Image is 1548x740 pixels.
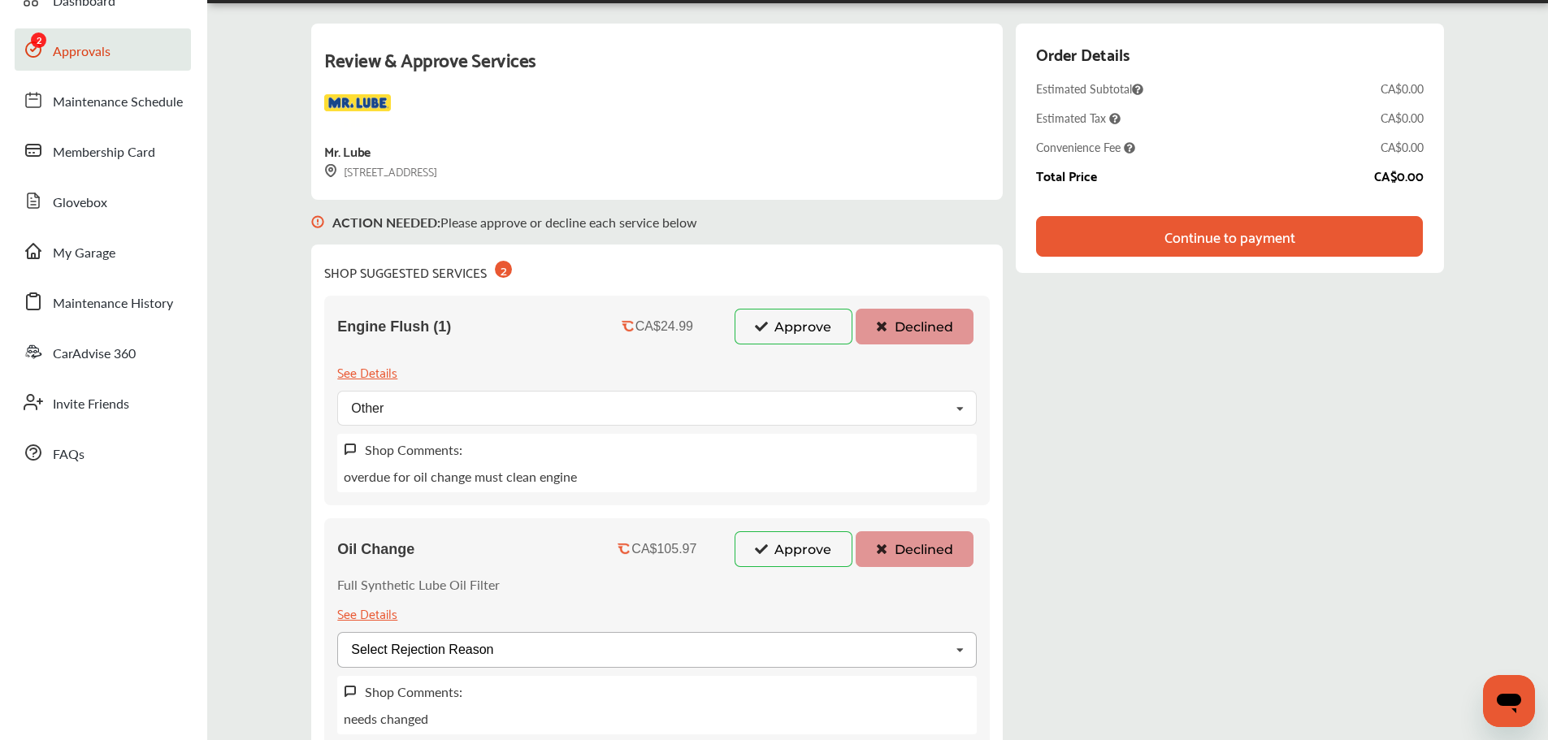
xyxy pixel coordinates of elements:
[344,443,357,457] img: svg+xml;base64,PHN2ZyB3aWR0aD0iMTYiIGhlaWdodD0iMTciIHZpZXdCb3g9IjAgMCAxNiAxNyIgZmlsbD0ibm9uZSIgeG...
[332,213,697,232] p: Please approve or decline each service below
[337,318,451,335] span: Engine Flush (1)
[15,129,191,171] a: Membership Card
[53,394,129,415] span: Invite Friends
[324,140,370,162] div: Mr. Lube
[324,162,437,180] div: [STREET_ADDRESS]
[324,43,990,94] div: Review & Approve Services
[351,402,384,415] div: Other
[337,541,414,558] span: Oil Change
[344,685,357,699] img: svg+xml;base64,PHN2ZyB3aWR0aD0iMTYiIGhlaWdodD0iMTciIHZpZXdCb3g9IjAgMCAxNiAxNyIgZmlsbD0ibm9uZSIgeG...
[15,230,191,272] a: My Garage
[1036,110,1121,126] span: Estimated Tax
[15,280,191,322] a: Maintenance History
[856,309,973,344] button: Declined
[53,193,107,214] span: Glovebox
[1483,675,1535,727] iframe: Button to launch messaging window
[53,41,111,63] span: Approvals
[324,164,337,178] img: svg+xml;base64,PHN2ZyB3aWR0aD0iMTYiIGhlaWdodD0iMTciIHZpZXdCb3g9IjAgMCAxNiAxNyIgZmlsbD0ibm9uZSIgeG...
[365,682,462,701] label: Shop Comments:
[15,28,191,71] a: Approvals
[856,531,973,567] button: Declined
[337,575,500,594] p: Full Synthetic Lube Oil Filter
[324,257,512,283] div: SHOP SUGGESTED SERVICES
[631,542,696,556] div: CA$105.97
[344,709,428,728] p: needs changed
[53,142,155,163] span: Membership Card
[735,309,852,344] button: Approve
[15,381,191,423] a: Invite Friends
[53,293,173,314] span: Maintenance History
[15,79,191,121] a: Maintenance Schedule
[495,261,512,278] div: 2
[735,531,852,567] button: Approve
[1036,168,1097,183] div: Total Price
[365,440,462,459] label: Shop Comments:
[332,213,440,232] b: ACTION NEEDED :
[1374,168,1424,183] div: CA$0.00
[53,243,115,264] span: My Garage
[53,444,85,465] span: FAQs
[53,344,136,365] span: CarAdvise 360
[635,319,693,334] div: CA$24.99
[324,94,391,127] img: logo-mr-lube.png
[337,602,397,624] div: See Details
[351,643,493,656] div: Select Rejection Reason
[337,361,397,383] div: See Details
[1036,40,1130,67] div: Order Details
[15,431,191,474] a: FAQs
[1381,110,1424,126] div: CA$0.00
[1036,139,1135,155] span: Convenience Fee
[311,200,324,245] img: svg+xml;base64,PHN2ZyB3aWR0aD0iMTYiIGhlaWdodD0iMTciIHZpZXdCb3g9IjAgMCAxNiAxNyIgZmlsbD0ibm9uZSIgeG...
[1164,228,1295,245] div: Continue to payment
[344,467,577,486] p: overdue for oil change must clean engine
[15,331,191,373] a: CarAdvise 360
[1381,139,1424,155] div: CA$0.00
[1381,80,1424,97] div: CA$0.00
[53,92,183,113] span: Maintenance Schedule
[1036,80,1143,97] span: Estimated Subtotal
[15,180,191,222] a: Glovebox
